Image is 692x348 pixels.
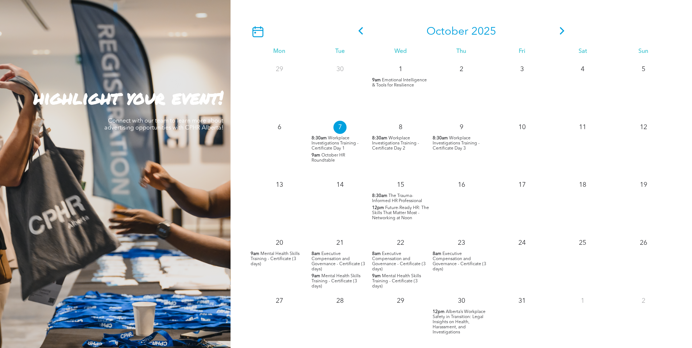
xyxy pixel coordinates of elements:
p: 10 [515,121,529,134]
span: 8:30am [433,136,448,141]
div: Thu [431,48,491,55]
p: 17 [515,178,529,192]
span: Mental Health Skills Training - Certificate (3 days) [372,274,421,289]
p: 26 [637,236,650,250]
span: Executive Compensation and Governance - Certificate (3 days) [433,252,486,271]
p: 28 [333,294,347,308]
span: 12pm [433,309,445,314]
p: 29 [273,63,286,76]
span: 8:30am [372,136,387,141]
span: Workplace Investigations Training - Certificate Day 1 [312,136,359,151]
div: Sun [613,48,674,55]
p: 6 [273,121,286,134]
span: October [426,26,468,37]
p: 15 [394,178,407,192]
div: Fri [492,48,552,55]
strong: highlight your event! [34,84,223,110]
p: 30 [455,294,468,308]
span: 8:30am [372,193,387,198]
span: Executive Compensation and Governance - Certificate (3 days) [372,252,426,271]
p: 4 [576,63,589,76]
span: Emotional Intelligence & Tools for Resilience [372,78,427,88]
p: 19 [637,178,650,192]
span: Connect with our team to learn more about advertising opportunities with CPHR Alberta! [104,118,223,131]
span: 9am [251,251,259,256]
span: Workplace Investigations Training - Certificate Day 2 [372,136,419,151]
span: 2025 [471,26,496,37]
div: Sat [552,48,613,55]
div: Wed [370,48,431,55]
p: 18 [576,178,589,192]
div: Mon [249,48,309,55]
p: 2 [637,294,650,308]
span: 8am [372,251,381,256]
span: October HR Roundtable [312,153,345,163]
span: 9am [372,274,381,279]
p: 29 [394,294,407,308]
p: 2 [455,63,468,76]
p: 27 [273,294,286,308]
p: 23 [455,236,468,250]
span: Mental Health Skills Training - Certificate (3 days) [251,252,299,266]
span: 8am [312,251,320,256]
p: 12 [637,121,650,134]
p: 9 [455,121,468,134]
p: 3 [515,63,529,76]
p: 7 [333,121,347,134]
span: 8:30am [312,136,327,141]
p: 14 [333,178,347,192]
div: Tue [310,48,370,55]
span: 8am [433,251,441,256]
span: Workplace Investigations Training - Certificate Day 3 [433,136,480,151]
span: Alberta’s Workplace Safety in Transition: Legal Insights on Health, Harassment, and Investigations [433,310,486,335]
p: 25 [576,236,589,250]
p: 11 [576,121,589,134]
span: Mental Health Skills Training - Certificate (3 days) [312,274,360,289]
span: 9am [312,153,320,158]
span: 9am [372,78,381,83]
span: 12pm [372,205,384,210]
p: 21 [333,236,347,250]
p: 24 [515,236,529,250]
p: 31 [515,294,529,308]
p: 22 [394,236,407,250]
p: 13 [273,178,286,192]
span: Future-Ready HR: The Skills That Matter Most - Networking at Noon [372,206,429,220]
p: 5 [637,63,650,76]
p: 1 [394,63,407,76]
p: 1 [576,294,589,308]
p: 16 [455,178,468,192]
p: 8 [394,121,407,134]
p: 30 [333,63,347,76]
p: 20 [273,236,286,250]
span: Executive Compensation and Governance - Certificate (3 days) [312,252,365,271]
span: The Trauma-Informed HR Professional [372,194,422,203]
span: 9am [312,274,320,279]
